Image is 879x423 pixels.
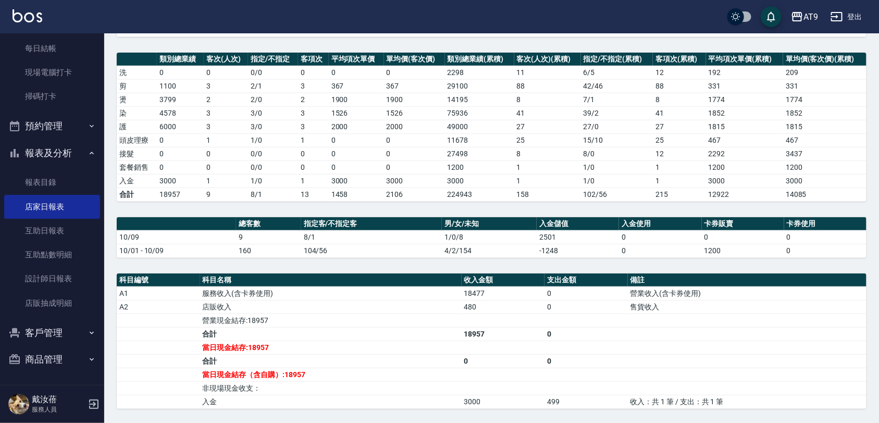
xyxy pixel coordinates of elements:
[445,120,514,133] td: 49000
[384,147,445,160] td: 0
[384,160,445,174] td: 0
[783,147,866,160] td: 3437
[581,66,653,79] td: 6 / 5
[653,93,705,106] td: 8
[117,244,236,257] td: 10/01 - 10/09
[544,327,628,341] td: 0
[117,230,236,244] td: 10/09
[248,160,298,174] td: 0 / 0
[204,120,249,133] td: 3
[514,106,581,120] td: 41
[204,93,249,106] td: 2
[706,53,784,66] th: 平均項次單價(累積)
[783,53,866,66] th: 單均價(客次價)(累積)
[204,160,249,174] td: 0
[117,273,200,287] th: 科目編號
[4,319,100,346] button: 客戶管理
[462,287,545,300] td: 18477
[204,174,249,188] td: 1
[514,120,581,133] td: 27
[544,300,628,314] td: 0
[329,147,384,160] td: 0
[298,147,329,160] td: 0
[706,147,784,160] td: 2292
[329,106,384,120] td: 1526
[298,79,329,93] td: 3
[787,6,822,28] button: AT9
[236,244,301,257] td: 160
[32,394,85,405] h5: 戴汝蓓
[653,106,705,120] td: 41
[248,147,298,160] td: 0 / 0
[4,267,100,291] a: 設計師日報表
[653,174,705,188] td: 1
[200,327,462,341] td: 合計
[706,188,784,201] td: 12922
[248,93,298,106] td: 2 / 0
[445,93,514,106] td: 14195
[581,79,653,93] td: 42 / 46
[329,79,384,93] td: 367
[653,160,705,174] td: 1
[445,133,514,147] td: 11678
[329,133,384,147] td: 0
[4,346,100,373] button: 商品管理
[442,217,537,231] th: 男/女/未知
[117,106,157,120] td: 染
[537,217,619,231] th: 入金儲值
[706,133,784,147] td: 467
[157,188,204,201] td: 18957
[157,93,204,106] td: 3799
[544,287,628,300] td: 0
[445,79,514,93] td: 29100
[581,147,653,160] td: 8 / 0
[117,174,157,188] td: 入金
[298,133,329,147] td: 1
[4,60,100,84] a: 現場電腦打卡
[581,188,653,201] td: 102/56
[826,7,866,27] button: 登出
[581,133,653,147] td: 15 / 10
[4,243,100,267] a: 互助點數明細
[248,188,298,201] td: 8/1
[248,106,298,120] td: 3 / 0
[445,188,514,201] td: 224943
[784,244,866,257] td: 0
[298,93,329,106] td: 2
[4,170,100,194] a: 報表目錄
[329,160,384,174] td: 0
[298,174,329,188] td: 1
[653,147,705,160] td: 12
[803,10,818,23] div: AT9
[783,133,866,147] td: 467
[384,106,445,120] td: 1526
[384,174,445,188] td: 3000
[204,147,249,160] td: 0
[628,287,866,300] td: 營業收入(含卡券使用)
[514,160,581,174] td: 1
[4,291,100,315] a: 店販抽成明細
[157,133,204,147] td: 0
[329,66,384,79] td: 0
[462,273,545,287] th: 收入金額
[204,106,249,120] td: 3
[445,53,514,66] th: 類別總業績(累積)
[117,217,866,258] table: a dense table
[298,53,329,66] th: 客項次
[783,188,866,201] td: 14085
[706,120,784,133] td: 1815
[514,174,581,188] td: 1
[248,133,298,147] td: 1 / 0
[384,66,445,79] td: 0
[537,230,619,244] td: 2501
[653,133,705,147] td: 25
[514,188,581,201] td: 158
[248,66,298,79] td: 0 / 0
[702,244,784,257] td: 1200
[204,79,249,93] td: 3
[581,93,653,106] td: 7 / 1
[117,133,157,147] td: 頭皮理療
[200,381,462,395] td: 非現場現金收支：
[706,66,784,79] td: 192
[157,120,204,133] td: 6000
